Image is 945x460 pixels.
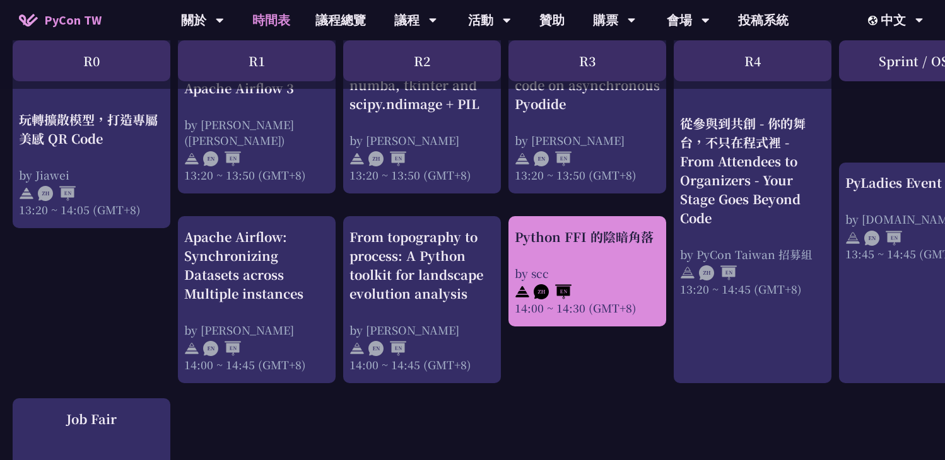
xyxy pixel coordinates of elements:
a: Apache Airflow: Synchronizing Datasets across Multiple instances by [PERSON_NAME] 14:00 ~ 14:45 (... [184,227,329,372]
div: R0 [13,40,170,81]
div: 從參與到共創 - 你的舞台，不只在程式裡 - From Attendees to Organizers - Your Stage Goes Beyond Code [680,113,825,227]
div: 13:20 ~ 14:45 (GMT+8) [680,280,825,296]
img: ZHEN.371966e.svg [368,151,406,166]
img: svg+xml;base64,PHN2ZyB4bWxucz0iaHR0cDovL3d3dy53My5vcmcvMjAwMC9zdmciIHdpZHRoPSIyNCIgaGVpZ2h0PSIyNC... [349,341,365,356]
img: svg+xml;base64,PHN2ZyB4bWxucz0iaHR0cDovL3d3dy53My5vcmcvMjAwMC9zdmciIHdpZHRoPSIyNCIgaGVpZ2h0PSIyNC... [515,151,530,166]
img: svg+xml;base64,PHN2ZyB4bWxucz0iaHR0cDovL3d3dy53My5vcmcvMjAwMC9zdmciIHdpZHRoPSIyNCIgaGVpZ2h0PSIyNC... [184,151,199,166]
div: 13:20 ~ 14:05 (GMT+8) [19,202,164,217]
div: Job Fair [19,410,164,428]
img: svg+xml;base64,PHN2ZyB4bWxucz0iaHR0cDovL3d3dy53My5vcmcvMjAwMC9zdmciIHdpZHRoPSIyNCIgaGVpZ2h0PSIyNC... [349,151,365,166]
div: by [PERSON_NAME] [349,132,495,148]
img: Locale Icon [868,16,881,25]
div: R2 [343,40,501,81]
div: 13:20 ~ 13:50 (GMT+8) [184,167,329,183]
img: ENEN.5a408d1.svg [368,341,406,356]
div: by [PERSON_NAME] ([PERSON_NAME]) [184,117,329,148]
div: 14:00 ~ 14:30 (GMT+8) [515,300,660,316]
img: svg+xml;base64,PHN2ZyB4bWxucz0iaHR0cDovL3d3dy53My5vcmcvMjAwMC9zdmciIHdpZHRoPSIyNCIgaGVpZ2h0PSIyNC... [515,284,530,299]
div: by scc [515,265,660,281]
img: ENEN.5a408d1.svg [203,341,241,356]
img: ENEN.5a408d1.svg [534,151,572,166]
div: by Jiawei [19,167,164,183]
img: svg+xml;base64,PHN2ZyB4bWxucz0iaHR0cDovL3d3dy53My5vcmcvMjAwMC9zdmciIHdpZHRoPSIyNCIgaGVpZ2h0PSIyNC... [19,187,34,202]
img: ZHEN.371966e.svg [699,265,737,280]
img: ZHEN.371966e.svg [534,284,572,299]
div: 14:00 ~ 14:45 (GMT+8) [184,357,329,372]
div: 13:20 ~ 13:50 (GMT+8) [515,167,660,183]
div: by [PERSON_NAME] [184,322,329,338]
div: Python FFI 的陰暗角落 [515,227,660,246]
div: R1 [178,40,336,81]
div: by PyCon Taiwan 招募組 [680,246,825,262]
div: R3 [508,40,666,81]
div: 13:20 ~ 13:50 (GMT+8) [349,167,495,183]
a: From topography to process: A Python toolkit for landscape evolution analysis by [PERSON_NAME] 14... [349,227,495,372]
div: by [PERSON_NAME] [515,132,660,148]
a: PyCon TW [6,4,114,36]
div: From topography to process: A Python toolkit for landscape evolution analysis [349,227,495,303]
img: svg+xml;base64,PHN2ZyB4bWxucz0iaHR0cDovL3d3dy53My5vcmcvMjAwMC9zdmciIHdpZHRoPSIyNCIgaGVpZ2h0PSIyNC... [845,231,860,246]
div: by [PERSON_NAME] [349,322,495,338]
img: ENEN.5a408d1.svg [203,151,241,166]
img: svg+xml;base64,PHN2ZyB4bWxucz0iaHR0cDovL3d3dy53My5vcmcvMjAwMC9zdmciIHdpZHRoPSIyNCIgaGVpZ2h0PSIyNC... [184,341,199,356]
span: PyCon TW [44,11,102,30]
img: Home icon of PyCon TW 2025 [19,14,38,26]
div: Apache Airflow: Synchronizing Datasets across Multiple instances [184,227,329,303]
div: R4 [674,40,831,81]
img: ENEN.5a408d1.svg [864,231,902,246]
div: 玩轉擴散模型，打造專屬美感 QR Code [19,110,164,148]
img: ZHEN.371966e.svg [38,187,76,202]
img: svg+xml;base64,PHN2ZyB4bWxucz0iaHR0cDovL3d3dy53My5vcmcvMjAwMC9zdmciIHdpZHRoPSIyNCIgaGVpZ2h0PSIyNC... [680,265,695,280]
a: Python FFI 的陰暗角落 by scc 14:00 ~ 14:30 (GMT+8) [515,227,660,316]
div: 14:00 ~ 14:45 (GMT+8) [349,357,495,372]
